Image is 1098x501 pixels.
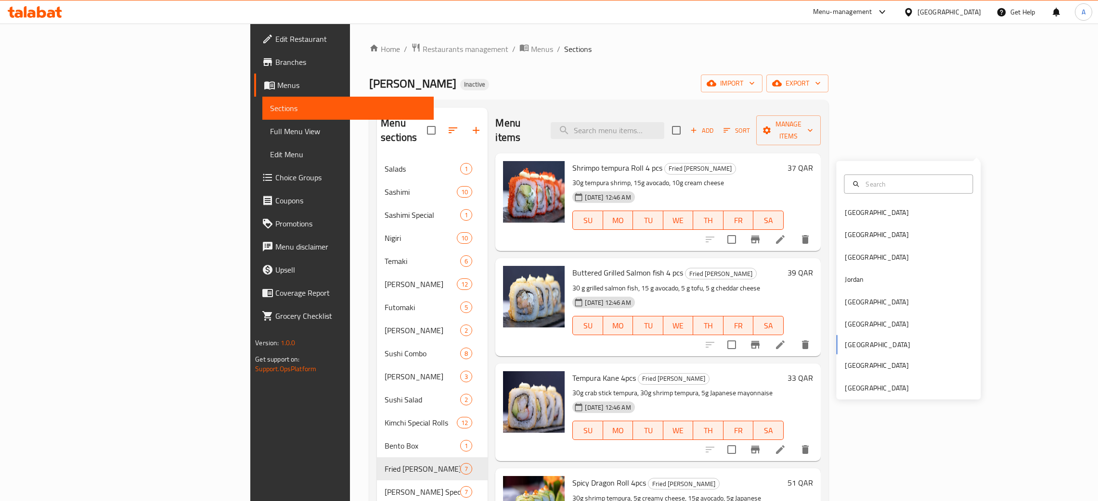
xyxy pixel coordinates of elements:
h2: Menu items [495,116,539,145]
h6: 37 QAR [788,161,813,175]
li: / [557,43,560,55]
span: TH [697,319,719,333]
a: Edit Menu [262,143,434,166]
span: WE [667,213,689,227]
span: Sections [564,43,592,55]
span: Temaki [385,255,460,267]
span: Edit Menu [270,149,426,160]
span: 6 [461,257,472,266]
span: import [709,77,755,89]
a: Edit menu item [775,444,786,455]
span: Restaurants management [423,43,508,55]
a: Edit menu item [775,234,786,245]
span: Menus [531,43,553,55]
a: Menus [519,43,553,55]
button: MO [603,316,633,335]
nav: breadcrumb [369,43,828,55]
span: Menus [277,79,426,91]
button: TU [633,421,663,440]
a: Branches [254,50,434,74]
div: Kimchi Special Rolls [385,417,457,428]
div: Fried Sushi Maki [648,478,720,489]
div: Sashimi Special [385,209,460,221]
span: Edit Restaurant [275,33,426,45]
span: SA [757,213,779,227]
button: TU [633,316,663,335]
span: 2 [461,395,472,404]
div: Bento Box [385,440,460,451]
span: Sort [723,125,750,136]
div: [GEOGRAPHIC_DATA] [845,229,908,240]
button: Add section [465,119,488,142]
button: SU [572,421,603,440]
span: FR [727,319,749,333]
div: items [460,301,472,313]
button: FR [723,421,753,440]
span: MO [607,319,629,333]
span: Coverage Report [275,287,426,299]
button: Manage items [756,115,821,145]
div: Sashimi [385,186,457,198]
span: 3 [461,372,472,381]
div: items [457,278,472,290]
input: search [551,122,664,139]
span: Select to update [722,439,742,460]
span: A [1082,7,1085,17]
span: MO [607,213,629,227]
span: WE [667,319,689,333]
input: Search [862,179,967,189]
div: Sashimi10 [377,180,488,203]
div: [GEOGRAPHIC_DATA] [845,360,908,371]
button: SU [572,316,603,335]
a: Choice Groups [254,166,434,189]
span: Sections [270,102,426,114]
span: 1 [461,441,472,451]
div: [PERSON_NAME]12 [377,273,488,296]
span: Add [689,125,715,136]
button: delete [794,438,817,461]
a: Upsell [254,258,434,281]
span: Fried [PERSON_NAME] [385,463,460,475]
a: Menu disclaimer [254,235,434,258]
span: 1.0.0 [281,337,296,349]
span: WE [667,424,689,438]
span: SU [577,424,599,438]
span: Sushi Combo [385,348,460,359]
div: Sushi Combo8 [377,342,488,365]
div: Sushi Salad2 [377,388,488,411]
span: Upsell [275,264,426,276]
div: items [457,186,472,198]
div: items [460,255,472,267]
button: delete [794,228,817,251]
span: [DATE] 12:46 AM [581,193,634,202]
button: WE [663,421,693,440]
span: Select to update [722,335,742,355]
span: SA [757,319,779,333]
a: Edit Restaurant [254,27,434,50]
span: Fried [PERSON_NAME] [648,478,719,489]
button: TH [693,211,723,230]
div: [PERSON_NAME]2 [377,319,488,342]
span: Promotions [275,218,426,229]
span: Nigiri [385,232,457,244]
img: Tempura Kane 4pcs [503,371,565,433]
span: Futomaki [385,301,460,313]
span: Shrimpo tempura Roll 4 pcs [572,161,662,175]
h6: 33 QAR [788,371,813,385]
span: SA [757,424,779,438]
div: items [457,417,472,428]
span: TH [697,424,719,438]
span: Inactive [460,80,489,88]
div: Ura Maki Special [385,486,460,498]
a: Full Menu View [262,120,434,143]
button: MO [603,211,633,230]
div: Salads [385,163,460,175]
div: items [460,440,472,451]
span: Spicy Dragon Roll 4pcs [572,476,646,490]
div: [PERSON_NAME]3 [377,365,488,388]
div: Temaki6 [377,250,488,273]
div: items [460,348,472,359]
a: Sections [262,97,434,120]
button: TU [633,211,663,230]
span: TU [637,213,659,227]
